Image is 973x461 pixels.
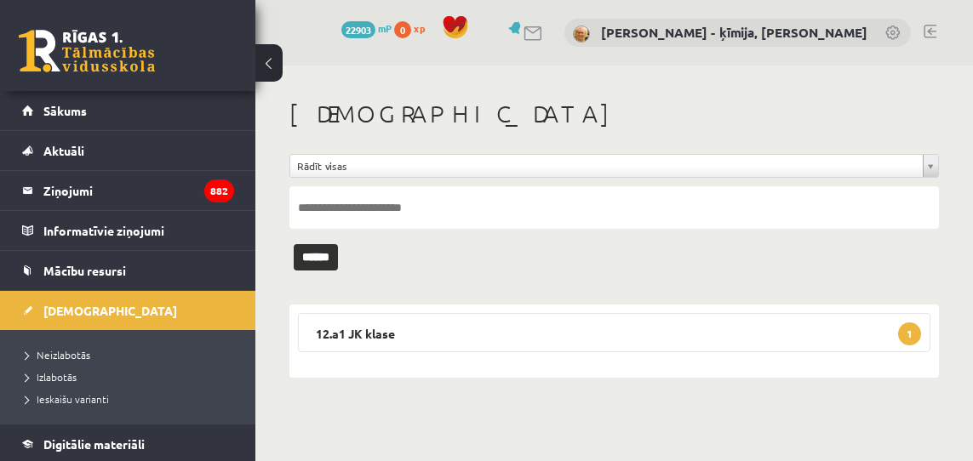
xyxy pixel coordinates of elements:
a: 0 xp [394,21,433,35]
legend: Informatīvie ziņojumi [43,211,234,250]
a: Neizlabotās [26,347,238,362]
span: 1 [898,322,921,345]
span: [DEMOGRAPHIC_DATA] [43,303,177,318]
a: Rādīt visas [290,155,938,177]
img: Dzintra Birska - ķīmija, ķīmija II [573,26,590,43]
span: Neizlabotās [26,348,90,361]
legend: Ziņojumi [43,171,234,210]
span: mP [378,21,392,35]
a: [PERSON_NAME] - ķīmija, [PERSON_NAME] [601,24,867,41]
span: Izlabotās [26,370,77,384]
a: Ziņojumi882 [22,171,234,210]
legend: 12.a1 JK klase [298,313,930,352]
a: Ieskaišu varianti [26,391,238,407]
a: Sākums [22,91,234,130]
a: 22903 mP [341,21,392,35]
span: 22903 [341,21,375,38]
span: Digitālie materiāli [43,436,145,452]
a: Informatīvie ziņojumi [22,211,234,250]
span: Rādīt visas [297,155,916,177]
a: Rīgas 1. Tālmācības vidusskola [19,30,155,72]
span: Mācību resursi [43,263,126,278]
a: Mācību resursi [22,251,234,290]
span: 0 [394,21,411,38]
i: 882 [204,179,234,202]
span: Sākums [43,103,87,118]
a: Aktuāli [22,131,234,170]
a: Izlabotās [26,369,238,384]
span: Aktuāli [43,143,84,158]
span: Ieskaišu varianti [26,392,109,406]
span: xp [414,21,425,35]
a: [DEMOGRAPHIC_DATA] [22,291,234,330]
h1: [DEMOGRAPHIC_DATA] [289,100,939,128]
